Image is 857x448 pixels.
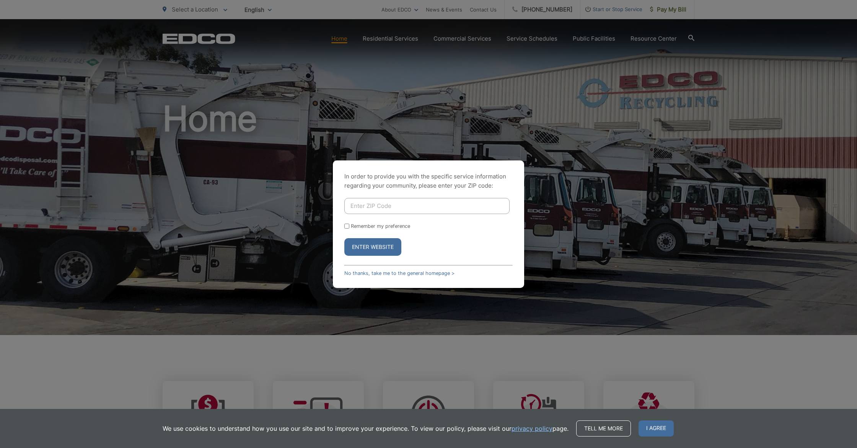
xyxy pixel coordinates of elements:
[344,270,455,276] a: No thanks, take me to the general homepage >
[344,198,510,214] input: Enter ZIP Code
[576,420,631,437] a: Tell me more
[344,238,401,256] button: Enter Website
[351,223,410,229] label: Remember my preference
[344,172,513,190] p: In order to provide you with the specific service information regarding your community, please en...
[512,424,552,433] a: privacy policy
[639,420,674,437] span: I agree
[163,424,569,433] p: We use cookies to understand how you use our site and to improve your experience. To view our pol...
